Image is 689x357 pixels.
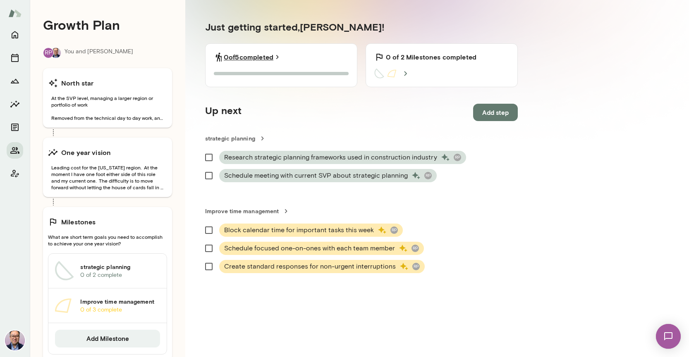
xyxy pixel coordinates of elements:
[8,5,22,21] img: Mento
[48,288,167,323] a: Improve time management0 of 3 complete
[7,165,23,182] button: Client app
[48,254,167,288] a: strategic planning0 of 2 complete
[386,52,476,62] h6: 0 of 2 Milestones completed
[205,20,518,33] h5: Just getting started, [PERSON_NAME] !
[205,207,518,215] a: Improve time management
[43,48,54,58] div: RP
[55,330,160,347] button: Add Milestone
[224,243,395,253] span: Schedule focused one-on-ones with each team member
[43,68,172,128] button: North starAt the SVP level, managing a larger region or portfolio of work Removed from the techni...
[219,151,466,164] div: Research strategic planning frameworks used in construction industryRP
[7,73,23,89] button: Growth Plan
[224,52,282,62] a: 0of5completed
[48,253,167,354] div: strategic planning0 of 2 completeImprove time management0 of 3 completeAdd Milestone
[224,152,437,162] span: Research strategic planning frameworks used in construction industry
[219,260,425,273] div: Create standard responses for non-urgent interruptionsRP
[80,263,160,271] h6: strategic planning
[5,331,25,350] img: Valentin Wu
[219,242,424,255] div: Schedule focused one-on-ones with each team memberRP
[473,104,518,121] button: Add step
[224,171,408,181] span: Schedule meeting with current SVP about strategic planning
[61,217,96,227] h6: Milestones
[224,262,396,271] span: Create standard responses for non-urgent interruptions
[219,224,403,237] div: Block calendar time for important tasks this weekRP
[65,48,133,58] p: You and [PERSON_NAME]
[205,104,242,121] h5: Up next
[80,271,160,279] p: 0 of 2 complete
[61,78,94,88] h6: North star
[48,233,167,247] span: What are short term goals you need to accomplish to achieve your one year vision?
[205,134,518,143] a: strategic planning
[7,119,23,136] button: Documents
[43,17,172,33] h4: Growth Plan
[80,306,160,314] p: 0 of 3 complete
[219,169,437,182] div: Schedule meeting with current SVP about strategic planningRP
[43,138,172,197] button: One year visionLeading cost for the [US_STATE] region. At the moment I have one foot either side ...
[48,95,167,121] span: At the SVP level, managing a larger region or portfolio of work Removed from the technical day to...
[7,50,23,66] button: Sessions
[390,226,398,234] div: RP
[411,245,419,252] div: RP
[61,148,111,157] h6: One year vision
[7,96,23,112] button: Insights
[412,263,420,270] div: RP
[51,48,61,58] img: Valentin Wu
[7,142,23,159] button: Members
[48,164,167,190] span: Leading cost for the [US_STATE] region. At the moment I have one foot either side of this role an...
[80,297,160,306] h6: Improve time management
[424,172,432,179] div: RP
[224,225,374,235] span: Block calendar time for important tasks this week
[454,154,461,161] div: RP
[7,26,23,43] button: Home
